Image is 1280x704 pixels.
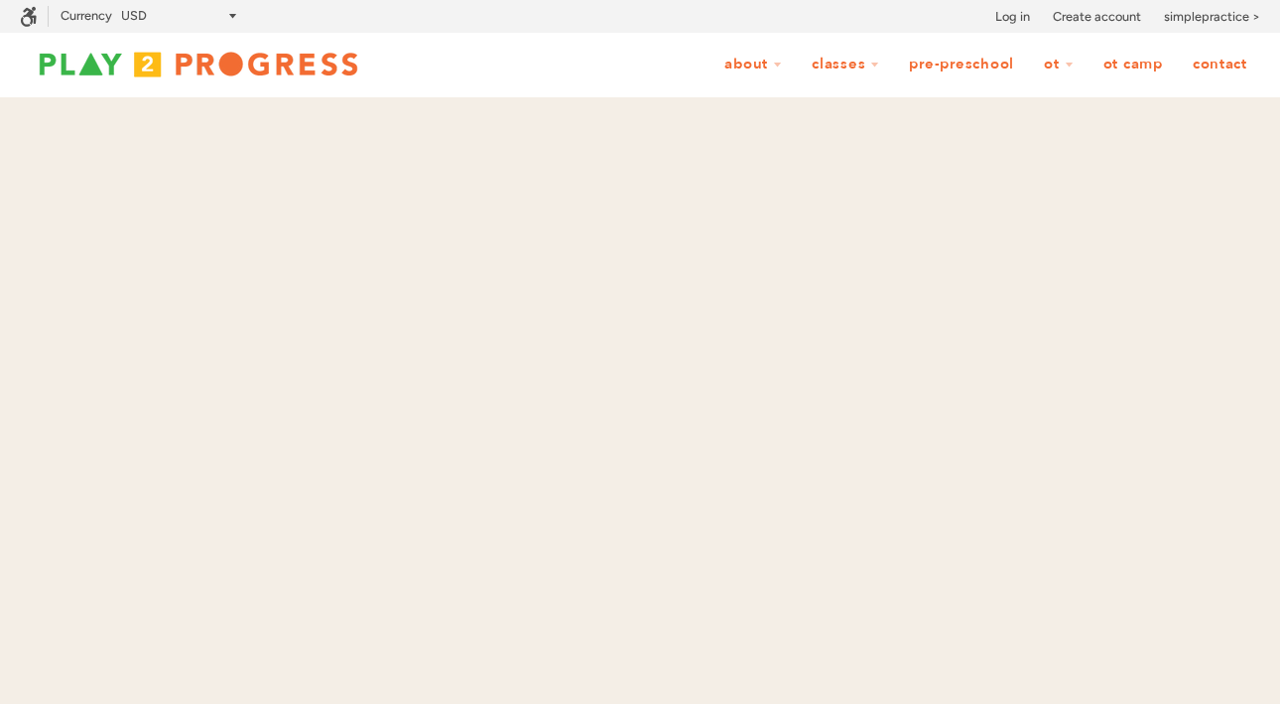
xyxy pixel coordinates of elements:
a: Classes [799,46,892,83]
a: Contact [1180,46,1260,83]
a: Create account [1053,7,1141,27]
a: Pre-Preschool [896,46,1027,83]
img: Play2Progress logo [20,45,377,84]
a: About [711,46,795,83]
a: OT [1031,46,1087,83]
label: Currency [61,8,112,23]
a: Log in [995,7,1030,27]
a: simplepractice > [1164,7,1260,27]
a: OT Camp [1090,46,1176,83]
